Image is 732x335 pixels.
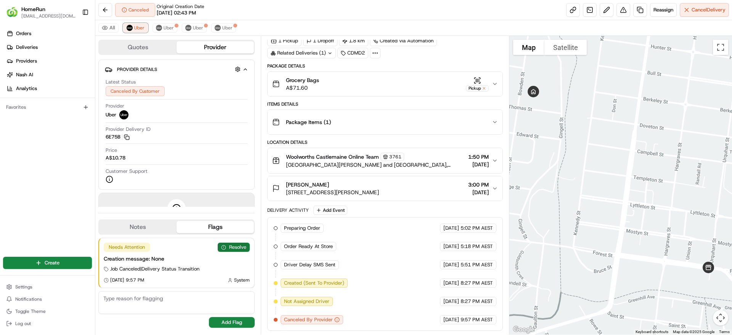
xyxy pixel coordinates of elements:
a: Orders [3,27,95,40]
span: [DATE] [443,225,459,232]
div: Related Deliveries (1) [267,48,336,58]
span: [STREET_ADDRESS][PERSON_NAME] [286,188,379,196]
span: Uber [164,25,174,31]
span: [DATE] [468,188,489,196]
button: Create [3,257,92,269]
span: 8:27 PM AEST [461,298,493,305]
span: A$10.78 [106,155,125,161]
button: Uber [123,23,148,32]
span: Toggle Theme [15,308,46,314]
span: [DATE] [443,280,459,287]
a: Deliveries [3,41,95,53]
a: Terms (opens in new tab) [719,330,730,334]
div: 1.8 km [339,35,368,46]
span: 9:57 PM AEST [461,316,493,323]
span: [EMAIL_ADDRESS][DOMAIN_NAME] [21,13,76,19]
div: Needs Attention [104,243,150,252]
a: Nash AI [3,69,95,81]
button: Show satellite imagery [544,40,587,55]
span: [DATE] [468,161,489,168]
button: Resolve [218,243,250,252]
span: Job Canceled | Delivery Status Transition [110,266,199,272]
img: uber-new-logo.jpeg [127,25,133,31]
button: Provider Details [105,63,248,76]
span: Reassign [653,6,673,13]
img: uber-new-logo.jpeg [156,25,162,31]
span: Nash AI [16,71,33,78]
span: Uber [106,111,116,118]
span: Price [106,147,117,154]
button: Grocery BagsA$71.60Pickup [268,72,502,96]
img: uber-new-logo.jpeg [119,110,128,119]
button: Map camera controls [713,310,728,325]
button: 6E75B [106,134,130,140]
a: Providers [3,55,95,67]
img: uber-new-logo.jpeg [185,25,191,31]
button: Quotes [99,41,177,53]
button: CancelDelivery [680,3,729,17]
span: Latest Status [106,79,136,85]
a: Created via Automation [370,35,437,46]
button: Show street map [513,40,544,55]
button: Flags [177,221,254,233]
span: Provider Details [117,66,157,72]
button: Add Flag [209,317,255,328]
span: Driver Delay SMS Sent [284,261,335,268]
span: [DATE] 02:43 PM [157,10,196,16]
span: [DATE] 9:57 PM [110,277,144,283]
span: A$71.60 [286,84,319,92]
span: Uber [134,25,144,31]
span: [GEOGRAPHIC_DATA][PERSON_NAME] and [GEOGRAPHIC_DATA], [GEOGRAPHIC_DATA] [286,161,465,169]
button: Notes [99,221,177,233]
button: Provider [177,41,254,53]
span: Woolworths Castlemaine Online Team [286,153,379,161]
div: CDMD2 [337,48,368,58]
button: Woolworths Castlemaine Online Team3761[GEOGRAPHIC_DATA][PERSON_NAME] and [GEOGRAPHIC_DATA], [GEOG... [268,148,502,173]
span: Grocery Bags [286,76,319,84]
button: Pickup [466,77,489,92]
span: Orders [16,30,31,37]
button: HomeRunHomeRun[EMAIL_ADDRESS][DOMAIN_NAME] [3,3,79,21]
span: Uber [193,25,203,31]
img: Google [511,325,536,335]
div: Items Details [267,101,502,107]
div: 1 Dropoff [303,35,337,46]
span: System [234,277,250,283]
div: Location Details [267,139,502,145]
span: Original Creation Date [157,3,204,10]
button: Toggle Theme [3,306,92,317]
span: [DATE] [443,298,459,305]
button: Settings [3,282,92,292]
span: Map data ©2025 Google [673,330,714,334]
button: [PERSON_NAME][STREET_ADDRESS][PERSON_NAME]3:00 PM[DATE] [268,176,502,201]
button: HomeRun [21,5,45,13]
button: Log out [3,318,92,329]
span: 5:51 PM AEST [461,261,493,268]
div: Package Details [267,63,502,69]
span: Uber [222,25,233,31]
span: Create [45,259,59,266]
span: Customer Support [106,168,148,175]
button: Reassign [650,3,677,17]
span: Providers [16,58,37,64]
a: Analytics [3,82,95,95]
button: Uber [182,23,207,32]
span: Preparing Order [284,225,320,232]
button: Canceled [115,3,155,17]
span: [DATE] [443,243,459,250]
span: [DATE] [443,316,459,323]
button: Keyboard shortcuts [636,329,668,335]
span: 3761 [389,154,401,160]
span: Settings [15,284,32,290]
span: Notifications [15,296,42,302]
span: Order Ready At Store [284,243,333,250]
button: Package Items (1) [268,110,502,134]
span: 3:00 PM [468,181,489,188]
button: Notifications [3,294,92,304]
a: Open this area in Google Maps (opens a new window) [511,325,536,335]
span: Log out [15,321,31,327]
span: 8:27 PM AEST [461,280,493,287]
